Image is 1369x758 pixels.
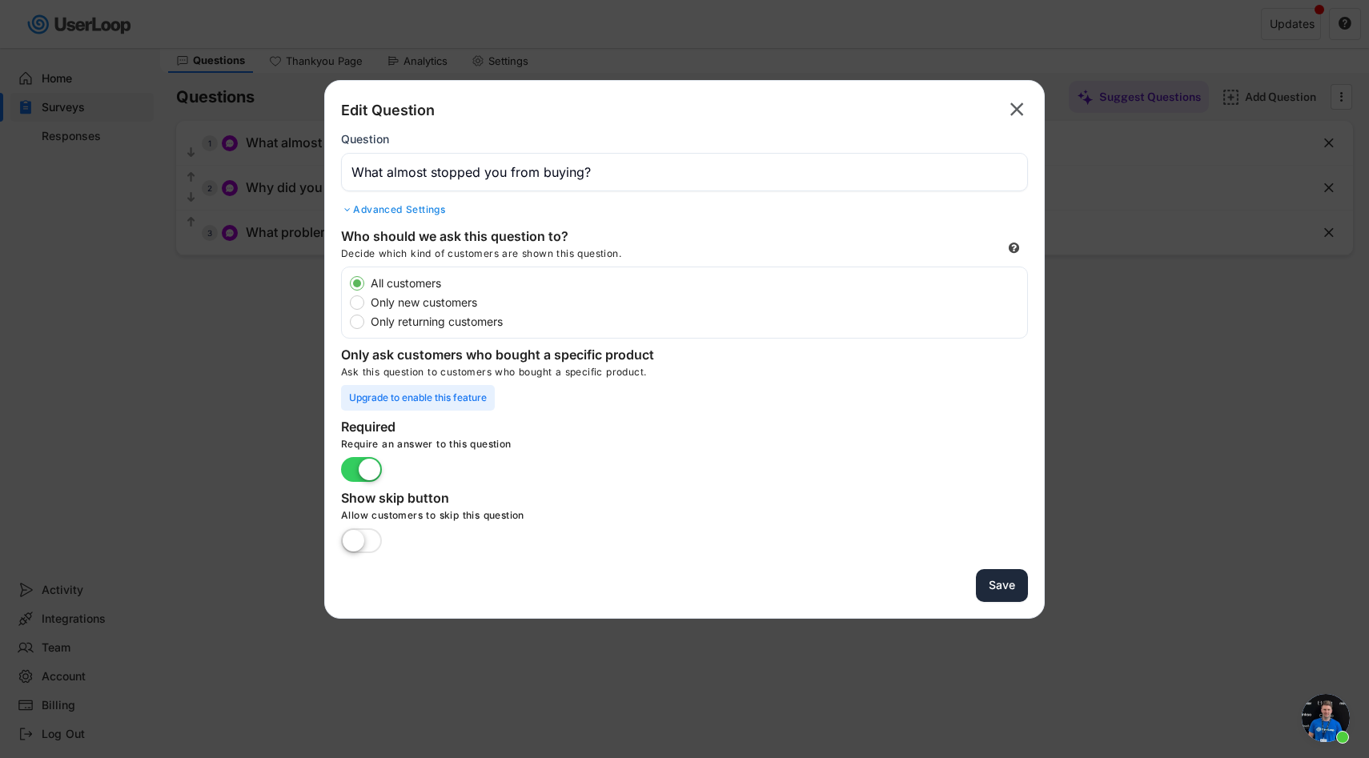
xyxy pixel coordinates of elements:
[341,203,1028,216] div: Advanced Settings
[341,509,821,528] div: Allow customers to skip this question
[366,297,1027,308] label: Only new customers
[341,228,661,247] div: Who should we ask this question to?
[341,438,821,457] div: Require an answer to this question
[341,385,495,411] div: Upgrade to enable this feature
[341,101,435,120] div: Edit Question
[1302,694,1350,742] a: Open chat
[341,419,661,438] div: Required
[341,347,661,366] div: Only ask customers who bought a specific product
[1010,98,1024,121] text: 
[341,490,661,509] div: Show skip button
[341,153,1028,191] input: Type your question here...
[366,316,1027,327] label: Only returning customers
[1006,97,1028,122] button: 
[341,132,389,146] div: Question
[366,278,1027,289] label: All customers
[976,569,1028,602] button: Save
[341,247,741,267] div: Decide which kind of customers are shown this question.
[341,366,1028,385] div: Ask this question to customers who bought a specific product.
